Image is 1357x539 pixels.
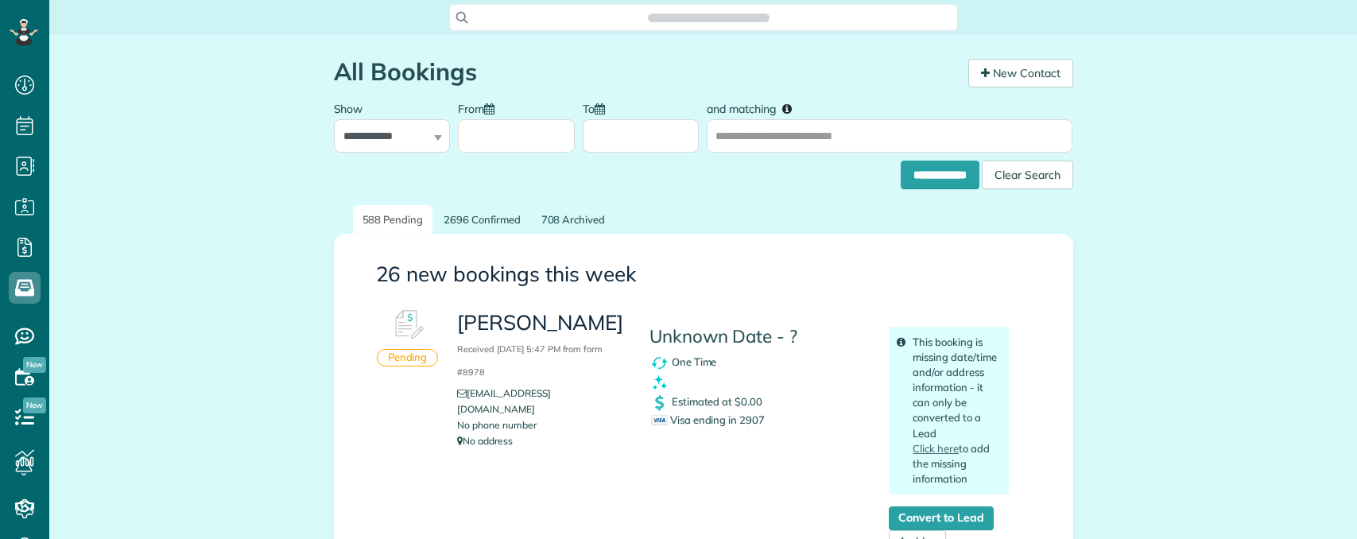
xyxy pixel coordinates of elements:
[649,327,866,347] h4: Unknown Date - ?
[457,312,625,380] h3: [PERSON_NAME]
[377,349,439,366] div: Pending
[457,433,625,449] p: No address
[23,357,46,373] span: New
[889,506,993,530] a: Convert to Lead
[968,59,1073,87] a: New Contact
[434,205,529,235] a: 2696 Confirmed
[458,93,502,122] label: From
[384,301,432,349] img: Booking #602432
[672,395,762,408] span: Estimated at $0.00
[672,355,717,368] span: One Time
[913,442,959,455] a: Click here
[649,393,669,413] img: dollar_symbol_icon-bd8a6898b2649ec353a9eba708ae97d8d7348bddd7d2aed9b7e4bf5abd9f4af5.png
[23,397,46,413] span: New
[334,59,956,85] h1: All Bookings
[982,163,1073,176] a: Clear Search
[707,93,803,122] label: and matching
[457,417,625,433] li: No phone number
[649,373,669,393] img: clean_symbol_icon-dd072f8366c07ea3eb8378bb991ecd12595f4b76d916a6f83395f9468ae6ecae.png
[457,387,550,415] a: [EMAIL_ADDRESS][DOMAIN_NAME]
[376,263,1031,286] h3: 26 new bookings this week
[664,10,754,25] span: Search ZenMaid…
[583,93,613,122] label: To
[649,353,669,373] img: recurrence_symbol_icon-7cc721a9f4fb8f7b0289d3d97f09a2e367b638918f1a67e51b1e7d8abe5fb8d8.png
[457,343,603,378] small: Received [DATE] 5:47 PM from form #8978
[889,327,1009,494] div: This booking is missing date/time and/or address information - it can only be converted to a Lead...
[982,161,1073,189] div: Clear Search
[651,413,765,426] span: Visa ending in 2907
[353,205,433,235] a: 588 Pending
[532,205,615,235] a: 708 Archived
